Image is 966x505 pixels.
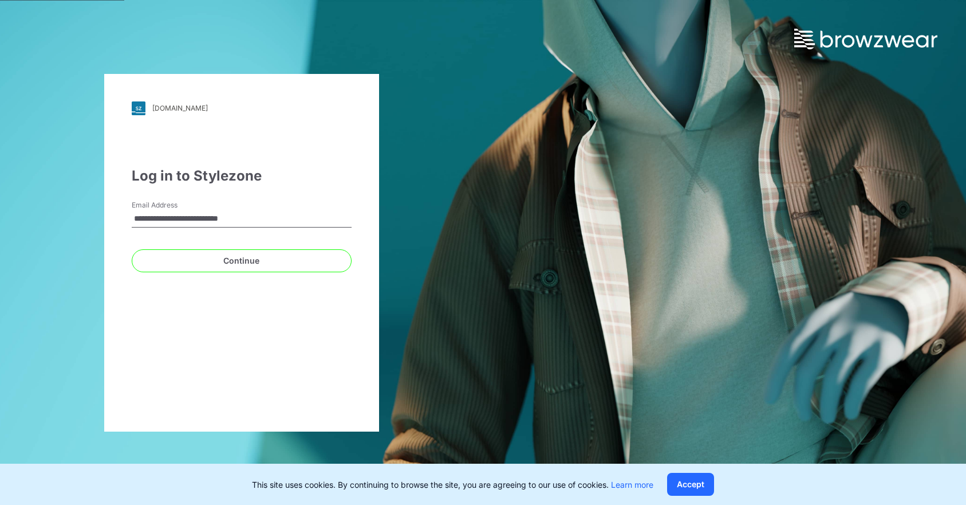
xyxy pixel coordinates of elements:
[132,101,352,115] a: [DOMAIN_NAME]
[152,104,208,112] div: [DOMAIN_NAME]
[132,249,352,272] button: Continue
[132,200,212,210] label: Email Address
[667,473,714,496] button: Accept
[252,479,653,491] p: This site uses cookies. By continuing to browse the site, you are agreeing to our use of cookies.
[794,29,937,49] img: browzwear-logo.73288ffb.svg
[132,101,145,115] img: svg+xml;base64,PHN2ZyB3aWR0aD0iMjgiIGhlaWdodD0iMjgiIHZpZXdCb3g9IjAgMCAyOCAyOCIgZmlsbD0ibm9uZSIgeG...
[132,166,352,186] div: Log in to Stylezone
[611,480,653,490] a: Learn more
